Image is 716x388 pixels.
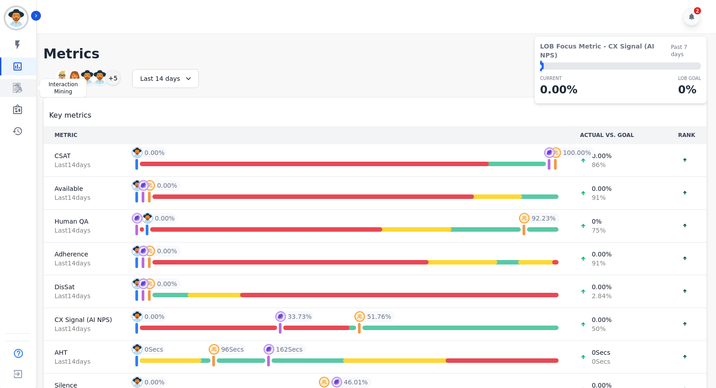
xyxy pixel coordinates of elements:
span: Adherence [54,250,112,259]
span: Last 14 day s [54,160,112,169]
span: Last 14 day s [54,291,112,300]
div: ⬤ [540,62,544,70]
span: CSAT [54,151,112,160]
div: 2 [694,7,701,14]
img: profile-pic [550,147,561,158]
span: CX Signal (AI NPS) [54,315,112,324]
span: 100.00 % [563,148,591,157]
span: Last 14 day s [54,259,112,268]
span: 0 % [592,217,606,226]
span: 0 Secs [592,357,610,366]
img: profile-pic [132,147,143,158]
span: 0 Secs [144,345,163,354]
img: profile-pic [144,246,155,256]
span: 0.00 % [592,282,612,291]
span: LOB Focus Metric - CX Signal (AI NPS) [540,42,671,60]
span: 0.00 % [592,184,612,193]
img: profile-pic [132,246,143,256]
span: 0.00 % [157,247,177,256]
p: LOB Goal [678,75,701,82]
div: +5 [105,70,121,85]
span: 75 % [592,226,606,235]
span: 92.23 % [532,214,555,223]
p: 0.00 % [540,82,577,98]
span: 51.76 % [367,312,391,321]
img: profile-pic [319,377,330,388]
img: profile-pic [144,278,155,289]
span: 0.00 % [592,250,612,259]
img: profile-pic [138,180,149,191]
p: 0 % [678,82,701,98]
img: profile-pic [132,377,143,388]
span: 2.84 % [592,291,612,300]
span: 91 % [592,259,612,268]
span: 86 % [592,160,612,169]
span: 91 % [592,193,612,202]
div: Last 14 days [132,69,199,88]
th: RANK [667,126,707,144]
span: 50 % [592,324,612,333]
span: 0.00 % [592,315,612,324]
span: 0 Secs [592,348,610,357]
span: Last 14 day s [54,226,112,235]
span: 0.00 % [144,378,164,387]
img: profile-pic [132,213,143,224]
p: CURRENT [540,75,577,82]
img: profile-pic [209,344,219,355]
img: profile-pic [544,147,555,158]
img: profile-pic [132,278,143,289]
span: Past 7 days [671,44,701,58]
span: 0.00 % [144,148,164,157]
img: profile-pic [275,311,286,322]
img: profile-pic [264,344,274,355]
span: AHT [54,348,112,357]
img: profile-pic [354,311,365,322]
img: profile-pic [138,246,149,256]
span: 0.00 % [592,151,612,160]
img: profile-pic [331,377,342,388]
img: profile-pic [142,213,153,224]
span: Last 14 day s [54,357,112,366]
img: profile-pic [138,278,149,289]
span: Last 14 day s [54,324,112,333]
th: METRIC [44,126,123,144]
span: 0.00 % [157,181,177,190]
img: profile-pic [519,213,530,224]
span: Last 14 day s [54,193,112,202]
img: profile-pic [144,180,155,191]
span: 162 Secs [276,345,303,354]
img: Bordered avatar [5,7,27,29]
span: Key metrics [49,110,91,121]
span: 0.00 % [157,279,177,288]
img: profile-pic [132,344,143,355]
span: 46.01 % [344,378,368,387]
span: DisSat [54,282,112,291]
th: ACTUAL VS. GOAL [569,126,667,144]
img: profile-pic [132,311,143,322]
span: 0.00 % [144,312,164,321]
span: 33.73 % [288,312,312,321]
span: Human QA [54,217,112,226]
h1: Metrics [43,46,707,62]
img: profile-pic [132,180,143,191]
span: Available [54,184,112,193]
span: 0.00 % [155,214,175,223]
span: 96 Secs [221,345,244,354]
